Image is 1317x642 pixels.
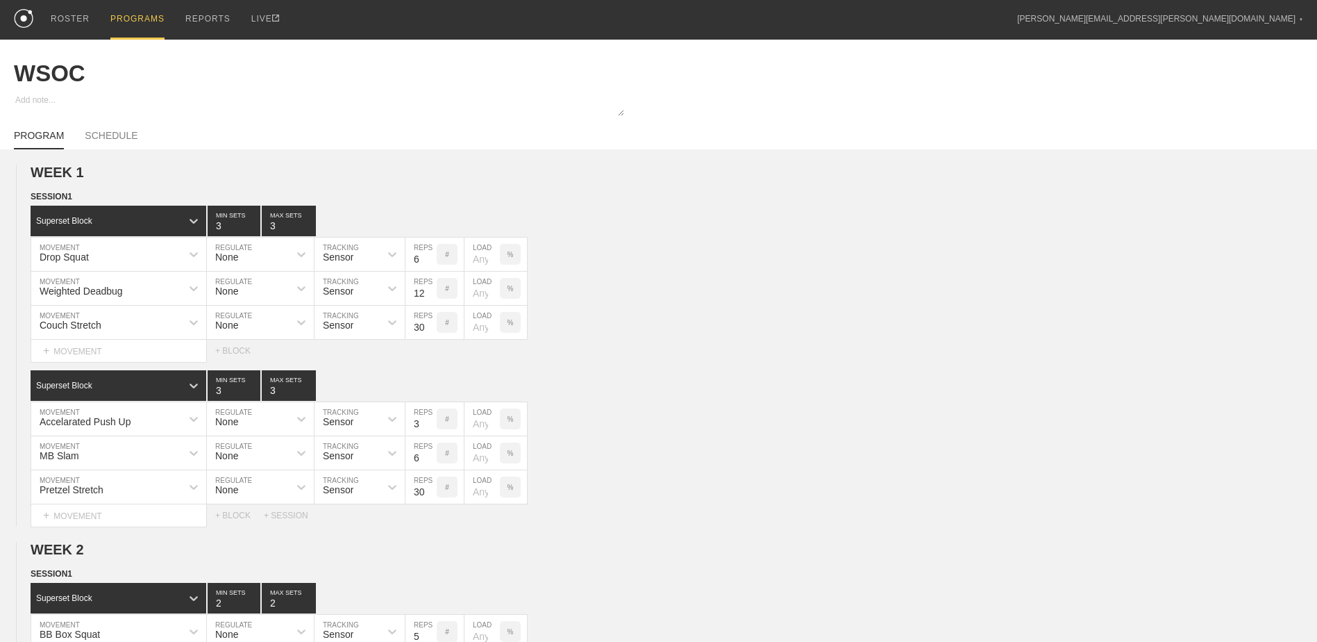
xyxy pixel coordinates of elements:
[464,470,500,504] input: Any
[507,415,514,423] p: %
[323,320,353,331] div: Sensor
[262,583,316,614] input: None
[215,252,238,263] div: None
[31,504,207,527] div: MOVEMENT
[31,340,207,363] div: MOVEMENT
[262,206,316,236] input: None
[215,511,264,520] div: + BLOCK
[262,370,316,401] input: None
[40,450,79,461] div: MB Slam
[40,416,131,427] div: Accelarated Push Up
[215,450,238,461] div: None
[464,402,500,436] input: Any
[445,319,449,327] p: #
[215,346,264,356] div: + BLOCK
[14,130,64,149] a: PROGRAM
[36,216,92,226] div: Superset Block
[36,381,92,390] div: Superset Block
[464,436,500,470] input: Any
[40,252,89,263] div: Drop Squat
[464,238,500,271] input: Any
[507,628,514,636] p: %
[507,450,514,457] p: %
[445,285,449,293] p: #
[31,165,84,180] span: WEEK 1
[323,629,353,640] div: Sensor
[31,542,84,557] span: WEEK 2
[323,450,353,461] div: Sensor
[40,629,100,640] div: BB Box Squat
[43,345,49,356] span: +
[215,484,238,495] div: None
[445,628,449,636] p: #
[464,306,500,339] input: Any
[40,320,101,331] div: Couch Stretch
[43,509,49,521] span: +
[323,484,353,495] div: Sensor
[215,286,238,297] div: None
[323,286,353,297] div: Sensor
[507,484,514,491] p: %
[31,569,72,579] span: SESSION 1
[445,415,449,423] p: #
[507,251,514,258] p: %
[445,251,449,258] p: #
[323,416,353,427] div: Sensor
[445,484,449,491] p: #
[507,319,514,327] p: %
[85,130,137,148] a: SCHEDULE
[464,272,500,305] input: Any
[215,320,238,331] div: None
[215,629,238,640] div: None
[31,192,72,201] span: SESSION 1
[445,450,449,457] p: #
[40,484,103,495] div: Pretzel Stretch
[14,9,33,28] img: logo
[40,286,123,297] div: Weighted Deadbug
[323,252,353,263] div: Sensor
[36,593,92,603] div: Superset Block
[1248,575,1317,642] iframe: Chat Widget
[215,416,238,427] div: None
[264,511,319,520] div: + SESSION
[1299,15,1303,24] div: ▼
[507,285,514,293] p: %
